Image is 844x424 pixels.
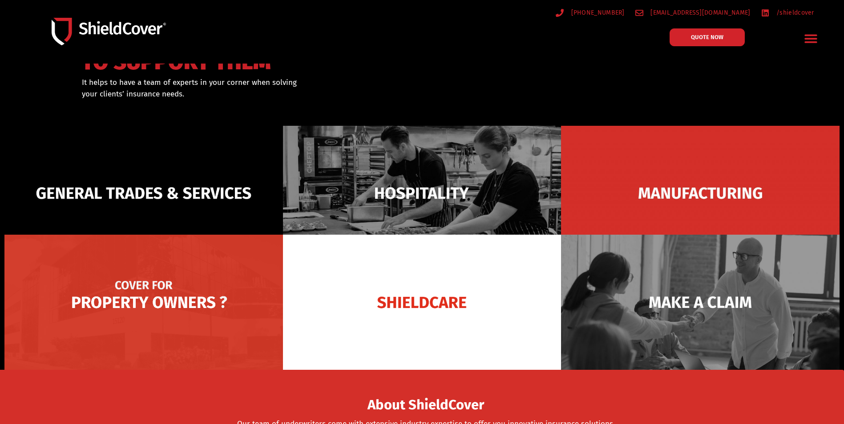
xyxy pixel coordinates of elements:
a: [EMAIL_ADDRESS][DOMAIN_NAME] [635,7,751,18]
a: About ShieldCover [367,402,484,411]
a: [PHONE_NUMBER] [556,7,625,18]
span: /shieldcover [774,7,814,18]
div: Menu Toggle [800,28,821,49]
a: /shieldcover [761,7,814,18]
div: It helps to have a team of experts in your corner when solving [82,77,468,100]
img: Shield-Cover-Underwriting-Australia-logo-full [52,18,166,46]
a: QUOTE NOW [670,28,745,46]
span: About ShieldCover [367,400,484,411]
span: [EMAIL_ADDRESS][DOMAIN_NAME] [648,7,750,18]
iframe: LiveChat chat widget [670,107,844,424]
p: your clients’ insurance needs. [82,88,468,100]
span: [PHONE_NUMBER] [569,7,625,18]
span: QUOTE NOW [691,34,723,40]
